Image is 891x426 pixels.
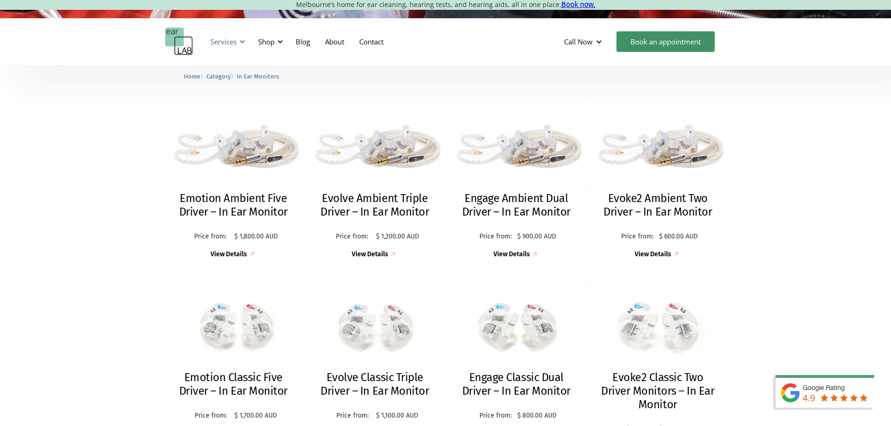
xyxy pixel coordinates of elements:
a: Emotion Ambient Five Driver – In Ear MonitorEmotion Ambient Five Driver – In Ear MonitorPrice fro... [165,98,302,259]
a: Contact [352,28,391,55]
p: Price from: [189,412,232,420]
div: Call Now [557,28,612,56]
div: View Details [352,251,388,259]
a: Evolve Ambient Triple Driver – In Ear MonitorEvolve Ambient Triple Driver – In Ear MonitorPrice f... [306,98,443,259]
a: In Ear Monitors [237,72,279,80]
p: Price from: [332,412,374,420]
h2: Evolve Ambient Triple Driver – In Ear Monitor [316,192,434,219]
div: Shop [253,28,286,56]
span: Category [206,73,231,80]
div: Call Now [564,37,593,46]
li: 〉 [184,72,206,81]
img: Evoke2 Classic Two Driver Monitors – In Ear Monitor [589,283,726,368]
a: Home [184,72,200,80]
div: View Details [210,251,247,259]
a: Blog [288,28,318,55]
p: Price from: [188,233,232,241]
img: Engage Ambient Dual Driver – In Ear Monitor [448,98,585,189]
a: Engage Ambient Dual Driver – In Ear MonitorEngage Ambient Dual Driver – In Ear MonitorPrice from:... [448,98,585,259]
h2: Evolve Classic Triple Driver – In Ear Monitor [316,371,434,398]
h2: Engage Ambient Dual Driver – In Ear Monitor [457,192,576,219]
div: View Details [635,251,671,259]
img: Evolve Ambient Triple Driver – In Ear Monitor [306,98,443,189]
div: Shop [258,37,275,46]
p: $ 600.00 AUD [659,233,698,241]
a: home [165,28,193,56]
img: Evoke2 Ambient Two Driver – In Ear Monitor [589,98,726,189]
h2: Engage Classic Dual Driver – In Ear Monitor [457,371,576,398]
span: In Ear Monitors [237,73,279,80]
img: Emotion Classic Five Driver – In Ear Monitor [165,283,302,368]
p: $ 1,700.00 AUD [234,412,277,420]
div: Services [205,28,248,56]
p: $ 1,200.00 AUD [376,233,419,241]
a: Category [206,72,231,80]
a: Book an appointment [616,31,715,52]
div: View Details [493,251,530,259]
p: Price from: [476,233,515,241]
p: $ 1,800.00 AUD [234,233,278,241]
p: Price from: [618,233,657,241]
p: Price from: [476,412,515,420]
p: Price from: [331,233,374,241]
img: Engage Classic Dual Driver – In Ear Monitor [448,283,585,368]
p: $ 1,100.00 AUD [376,412,418,420]
h2: Emotion Classic Five Driver – In Ear Monitor [174,371,293,398]
h2: Emotion Ambient Five Driver – In Ear Monitor [174,192,293,219]
li: 〉 [206,72,237,81]
span: Home [184,73,200,80]
img: Emotion Ambient Five Driver – In Ear Monitor [165,98,302,189]
h2: Evoke2 Ambient Two Driver – In Ear Monitor [599,192,717,219]
div: Services [210,37,237,46]
p: $ 800.00 AUD [517,412,557,420]
a: About [318,28,352,55]
h2: Evoke2 Classic Two Driver Monitors – In Ear Monitor [599,371,717,411]
a: Evoke2 Ambient Two Driver – In Ear MonitorEvoke2 Ambient Two Driver – In Ear MonitorPrice from:$ ... [589,98,726,259]
p: $ 900.00 AUD [517,233,556,241]
img: Evolve Classic Triple Driver – In Ear Monitor [306,283,443,368]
